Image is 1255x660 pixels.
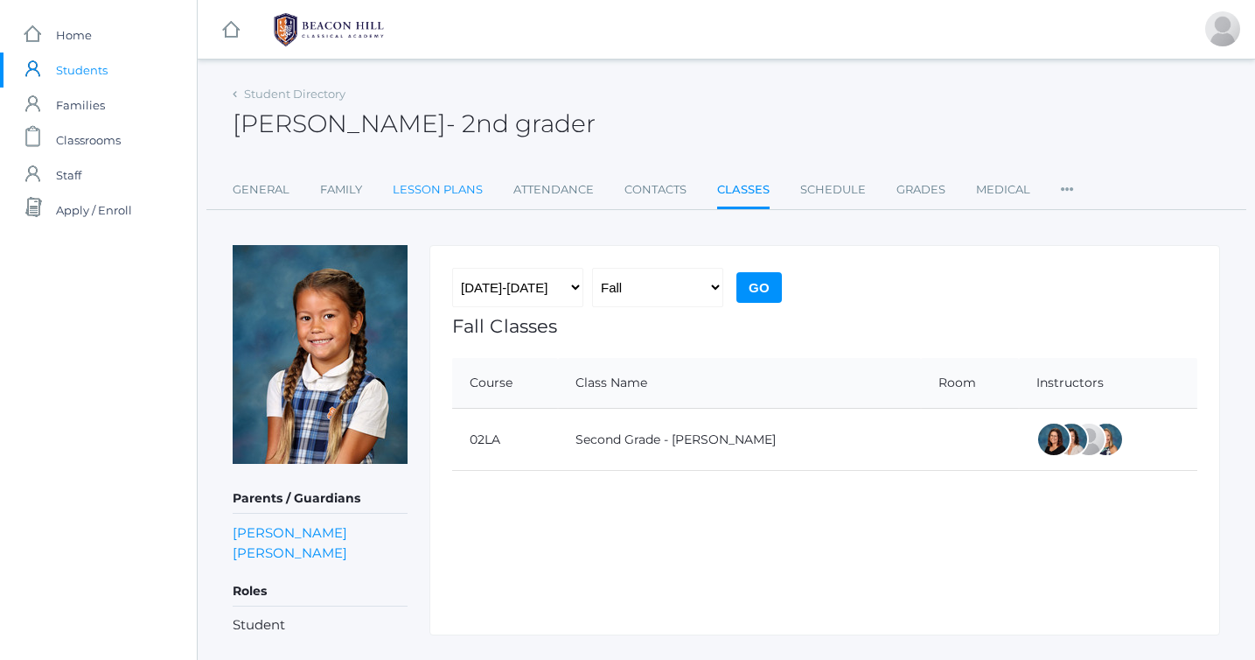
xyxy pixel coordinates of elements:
[452,409,558,471] td: 02LA
[56,123,121,158] span: Classrooms
[1205,11,1240,46] div: Shannon Teffeteller
[446,109,596,138] span: - 2nd grader
[1071,422,1106,457] div: Sarah Armstrong
[244,87,345,101] a: Student Directory
[393,172,483,207] a: Lesson Plans
[717,172,770,210] a: Classes
[921,358,1018,409] th: Room
[233,543,347,563] a: [PERSON_NAME]
[896,172,945,207] a: Grades
[233,615,408,635] li: Student
[233,172,289,207] a: General
[1019,358,1197,409] th: Instructors
[452,358,558,409] th: Course
[736,272,782,303] input: Go
[800,172,866,207] a: Schedule
[56,53,108,88] span: Students
[56,158,81,193] span: Staff
[976,172,1030,207] a: Medical
[1089,422,1124,457] div: Courtney Nicholls
[1054,422,1089,457] div: Cari Burke
[56,18,92,53] span: Home
[575,432,776,447] a: Second Grade - [PERSON_NAME]
[558,358,921,409] th: Class Name
[513,172,594,207] a: Attendance
[233,245,408,464] img: Fern Teffeteller
[320,172,362,207] a: Family
[233,523,347,543] a: [PERSON_NAME]
[56,88,105,123] span: Families
[233,484,408,514] h5: Parents / Guardians
[263,8,394,52] img: 1_BHCALogos-05.png
[1036,422,1071,457] div: Emily Balli
[233,577,408,607] h5: Roles
[452,316,1197,336] h1: Fall Classes
[233,110,596,137] h2: [PERSON_NAME]
[56,193,132,228] span: Apply / Enroll
[624,172,687,207] a: Contacts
